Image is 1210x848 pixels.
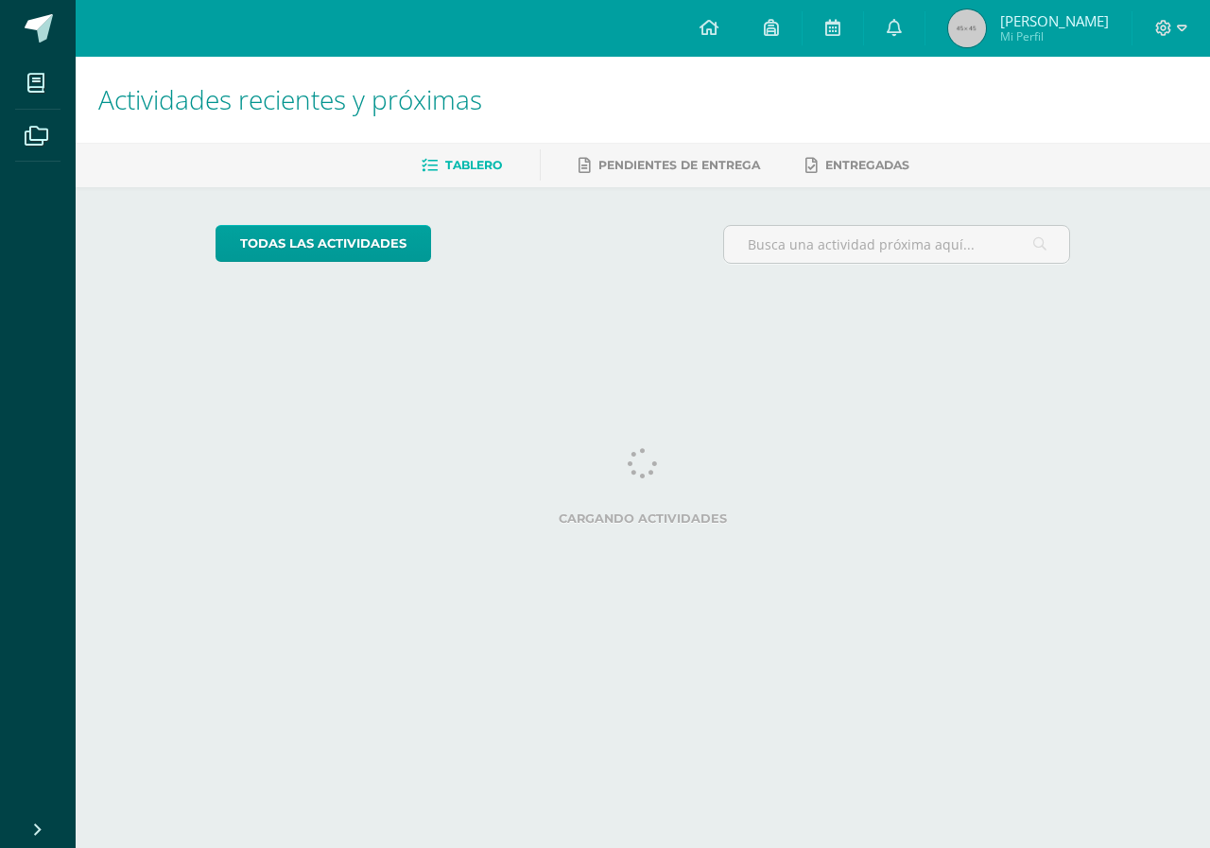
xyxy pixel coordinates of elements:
input: Busca una actividad próxima aquí... [724,226,1070,263]
img: 45x45 [948,9,986,47]
span: Actividades recientes y próximas [98,81,482,117]
a: Pendientes de entrega [579,150,760,181]
a: todas las Actividades [216,225,431,262]
span: [PERSON_NAME] [1000,11,1109,30]
label: Cargando actividades [216,511,1071,526]
span: Entregadas [825,158,909,172]
span: Pendientes de entrega [598,158,760,172]
a: Tablero [422,150,502,181]
span: Tablero [445,158,502,172]
a: Entregadas [805,150,909,181]
span: Mi Perfil [1000,28,1109,44]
